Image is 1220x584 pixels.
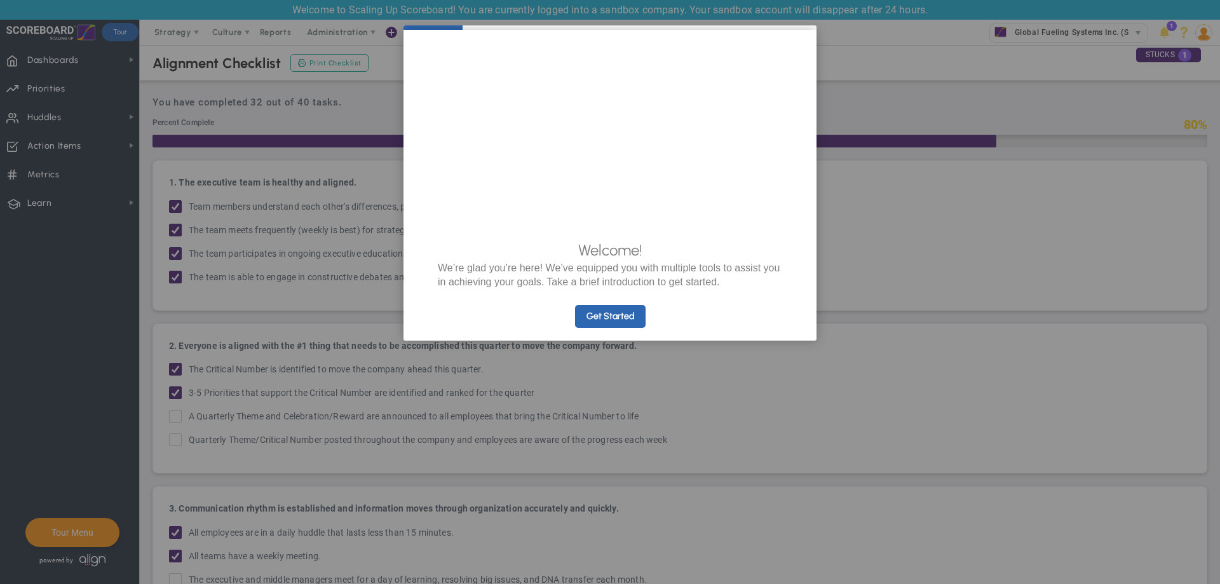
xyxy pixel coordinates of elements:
iframe: 2 Min Overview - V2 [438,44,782,238]
a: Get Started [575,305,646,328]
span: Welcome! [578,241,642,259]
a: Close modal [790,30,813,53]
div: current step [403,25,463,30]
span: We’re glad you’re here! We’ve equipped you with multiple tools to assist you in achieving your go... [438,262,780,287]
